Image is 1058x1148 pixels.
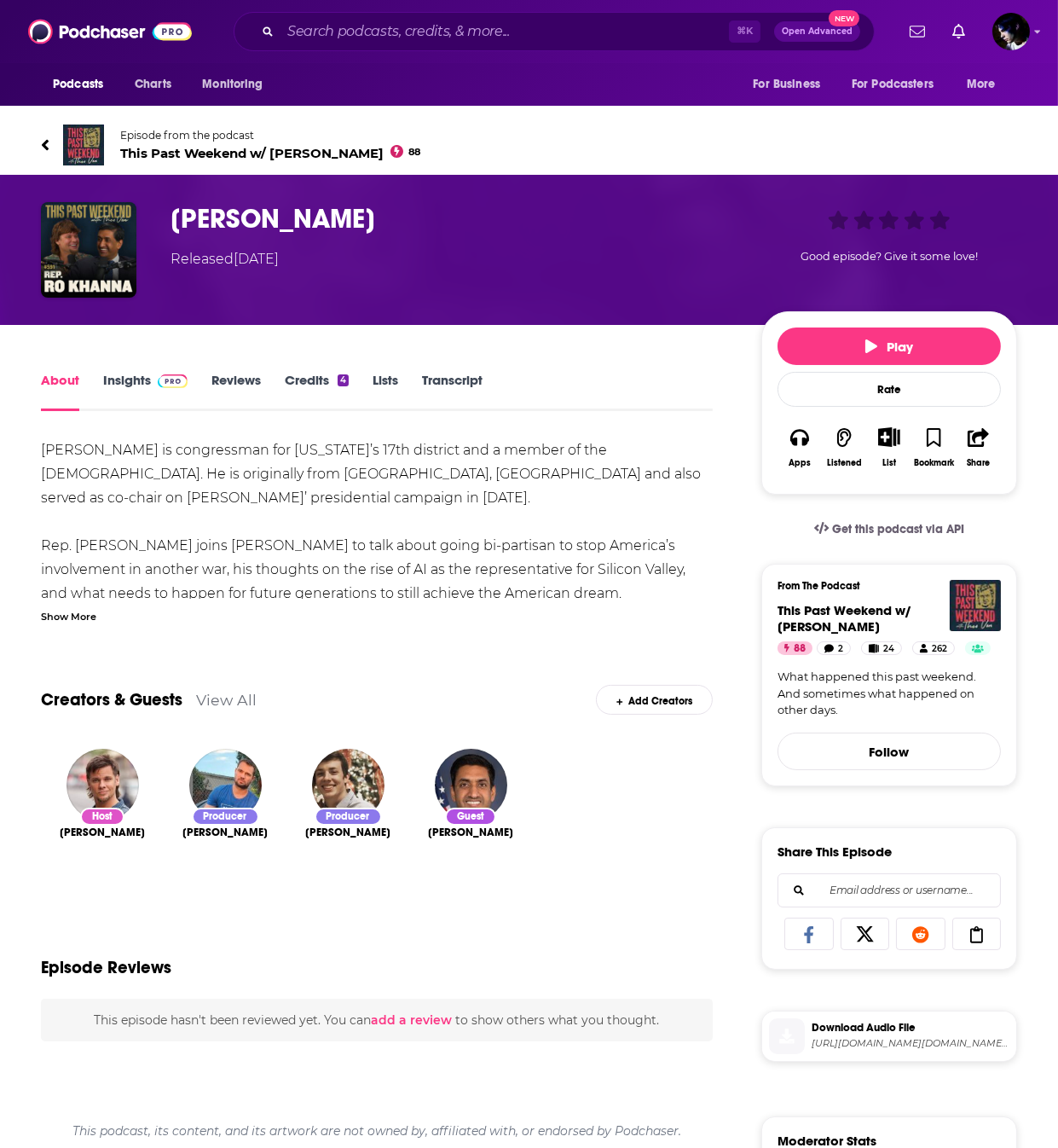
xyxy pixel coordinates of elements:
[861,641,902,655] a: 24
[778,641,812,655] a: 88
[422,372,483,411] a: Transcript
[192,808,259,826] div: Producer
[871,427,906,446] button: Show More Button
[852,72,934,96] span: For Podcasters
[103,372,188,411] a: InsightsPodchaser Pro
[753,72,820,96] span: For Business
[80,808,124,826] div: Host
[60,826,145,839] span: [PERSON_NAME]
[778,602,911,635] span: This Past Weekend w/ [PERSON_NAME]
[41,202,136,298] img: Ro Khanna
[41,957,171,978] h3: Episode Reviews
[882,457,896,468] div: List
[63,125,104,165] img: This Past Weekend w/ Theo Von
[945,17,972,46] a: Show notifications dropdown
[373,372,398,411] a: Lists
[189,749,262,821] img: Nick Davis
[778,873,1001,907] div: Search followers
[769,1018,1009,1054] a: Download Audio File[URL][DOMAIN_NAME][DOMAIN_NAME][DOMAIN_NAME][DOMAIN_NAME][DOMAIN_NAME][DOMAIN_...
[312,749,384,821] img: Sean Dugan
[778,669,1001,719] a: What happened this past weekend. And sometimes what happened on other days.
[838,641,843,658] span: 2
[120,129,420,142] span: Episode from the podcast
[957,416,1001,478] button: Share
[428,826,513,839] span: [PERSON_NAME]
[827,458,862,468] div: Listened
[41,68,125,101] button: open menu
[338,374,349,386] div: 4
[829,10,859,26] span: New
[841,68,958,101] button: open menu
[211,372,261,411] a: Reviews
[305,826,390,839] span: [PERSON_NAME]
[784,918,834,950] a: Share on Facebook
[94,1012,659,1028] span: This episode hasn't been reviewed yet. You can to show others what you thought.
[596,685,713,715] div: Add Creators
[865,339,914,355] span: Play
[171,249,279,270] div: Released [DATE]
[371,1011,452,1029] button: add a review
[135,72,171,96] span: Charts
[778,416,822,478] button: Apps
[992,13,1030,50] button: Show profile menu
[789,458,811,468] div: Apps
[841,918,890,950] a: Share on X/Twitter
[171,202,734,235] h1: Ro Khanna
[911,416,956,478] button: Bookmark
[792,874,986,907] input: Email address or username...
[28,15,192,48] img: Podchaser - Follow, Share and Rate Podcasts
[196,691,257,709] a: View All
[408,148,420,156] span: 88
[778,328,1001,365] button: Play
[812,1037,1009,1050] span: https://www.podtrac.com/pts/redirect.mp3/pdst.fm/e/mgln.ai/e/94/claritaspod.com/measure/verifi.po...
[778,844,892,860] h3: Share This Episode
[822,416,866,478] button: Listened
[801,508,978,550] a: Get this podcast via API
[883,641,894,658] span: 24
[305,826,390,839] a: Sean Dugan
[729,20,760,43] span: ⌘ K
[932,641,947,658] span: 262
[158,374,188,388] img: Podchaser Pro
[832,522,964,536] span: Get this podcast via API
[778,733,1001,770] button: Follow
[182,826,268,839] span: [PERSON_NAME]
[435,749,507,821] img: Rohit Khanna
[912,641,955,655] a: 262
[903,17,932,46] a: Show notifications dropdown
[896,918,945,950] a: Share on Reddit
[741,68,841,101] button: open menu
[41,125,1017,165] a: This Past Weekend w/ Theo VonEpisode from the podcastThis Past Weekend w/ [PERSON_NAME]88
[124,68,182,101] a: Charts
[60,826,145,839] a: Theo Von
[445,808,496,826] div: Guest
[992,13,1030,50] span: Logged in as zreese
[120,145,420,161] span: This Past Weekend w/ [PERSON_NAME]
[778,602,911,635] a: This Past Weekend w/ Theo Von
[778,372,1001,407] div: Rate
[778,580,987,592] h3: From The Podcast
[66,749,139,821] img: Theo Von
[315,808,382,826] div: Producer
[53,72,103,96] span: Podcasts
[202,72,263,96] span: Monitoring
[41,372,79,411] a: About
[782,27,853,36] span: Open Advanced
[952,918,1002,950] a: Copy Link
[794,641,806,658] span: 88
[280,18,729,45] input: Search podcasts, credits, & more...
[234,12,875,51] div: Search podcasts, credits, & more...
[867,416,911,478] div: Show More ButtonList
[182,826,268,839] a: Nick Davis
[955,68,1017,101] button: open menu
[41,689,182,710] a: Creators & Guests
[967,72,996,96] span: More
[950,580,1001,631] img: This Past Weekend w/ Theo Von
[812,1020,1009,1035] span: Download Audio File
